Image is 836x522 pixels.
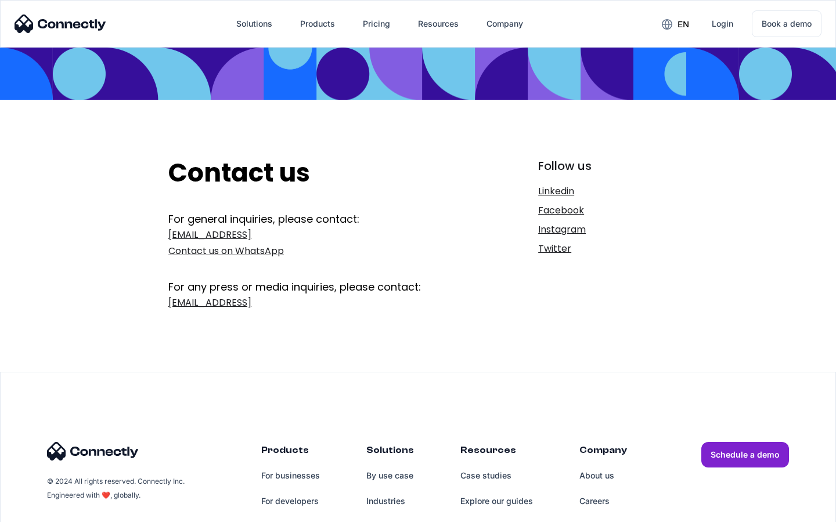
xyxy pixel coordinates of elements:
a: Case studies [460,463,533,488]
a: For developers [261,488,320,514]
a: Careers [579,488,627,514]
div: Resources [409,10,468,38]
div: Follow us [538,158,668,174]
div: Products [261,442,320,463]
aside: Language selected: English [12,502,70,518]
div: Products [300,16,335,32]
a: Linkedin [538,183,668,200]
img: Connectly Logo [15,14,106,33]
div: en [653,15,698,32]
div: Solutions [236,16,272,32]
a: About us [579,463,627,488]
a: Instagram [538,222,668,238]
div: Login [712,16,733,32]
div: Company [487,16,523,32]
form: Get In Touch Form [168,212,463,314]
a: [EMAIL_ADDRESS]Contact us on WhatsApp [168,227,463,259]
a: Pricing [354,10,399,38]
div: Pricing [363,16,390,32]
h2: Contact us [168,158,463,188]
div: Solutions [227,10,282,38]
a: Facebook [538,202,668,219]
div: Resources [418,16,459,32]
div: © 2024 All rights reserved. Connectly Inc. Engineered with ❤️, globally. [47,474,186,502]
a: Book a demo [752,10,821,37]
ul: Language list [23,502,70,518]
a: Login [702,10,743,38]
a: For businesses [261,463,320,488]
div: Company [579,442,627,463]
div: Company [477,10,532,38]
img: Connectly Logo [47,442,139,461]
a: Twitter [538,241,668,257]
div: Products [291,10,344,38]
a: Explore our guides [460,488,533,514]
div: Solutions [366,442,414,463]
div: Resources [460,442,533,463]
a: Schedule a demo [701,442,789,467]
a: [EMAIL_ADDRESS] [168,295,463,311]
div: For any press or media inquiries, please contact: [168,262,463,295]
div: en [678,16,689,32]
a: Industries [366,488,414,514]
div: For general inquiries, please contact: [168,212,463,227]
a: By use case [366,463,414,488]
